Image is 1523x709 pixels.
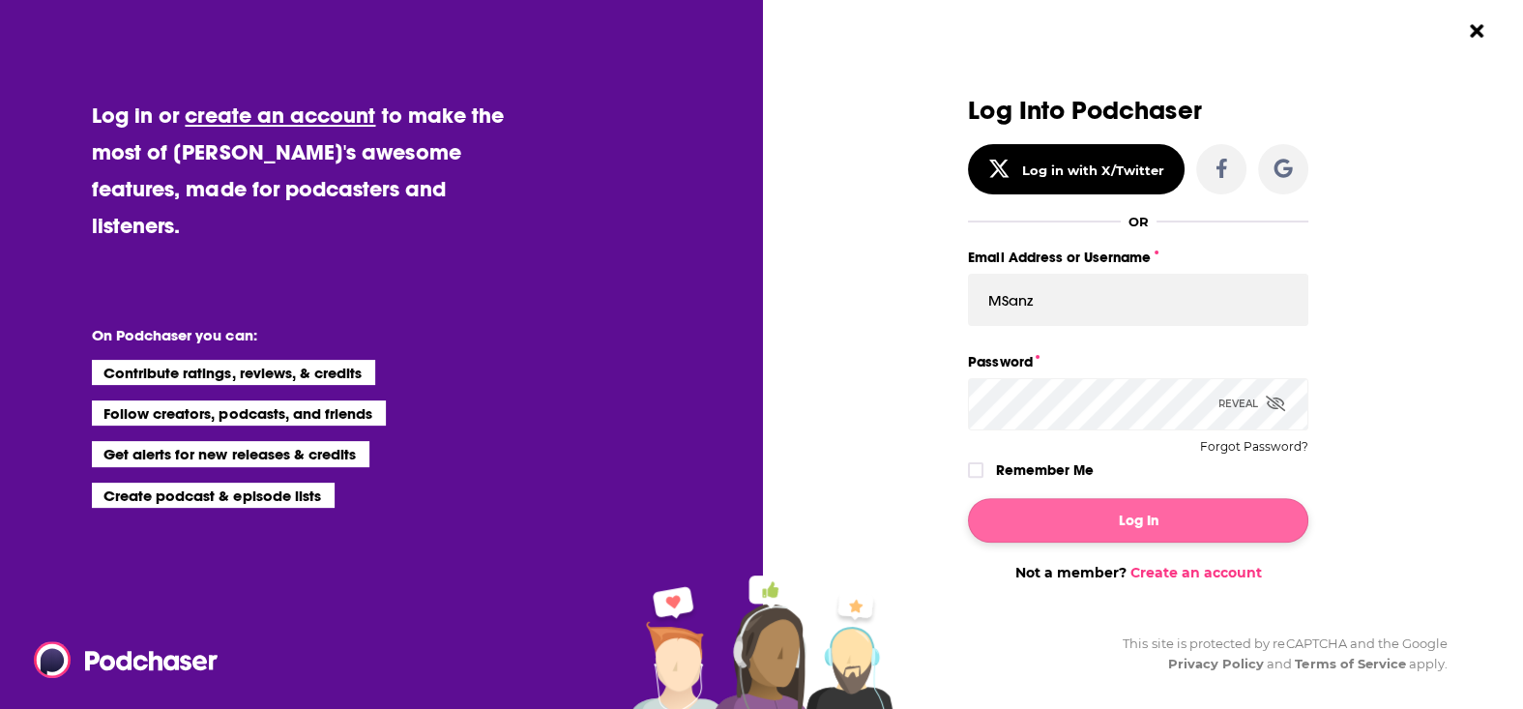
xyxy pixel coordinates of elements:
[92,326,479,344] li: On Podchaser you can:
[1168,656,1265,671] a: Privacy Policy
[34,641,204,678] a: Podchaser - Follow, Share and Rate Podcasts
[968,97,1308,125] h3: Log Into Podchaser
[968,349,1308,374] label: Password
[92,441,369,466] li: Get alerts for new releases & credits
[34,641,220,678] img: Podchaser - Follow, Share and Rate Podcasts
[185,102,375,129] a: create an account
[968,274,1308,326] input: Email Address or Username
[968,245,1308,270] label: Email Address or Username
[1130,564,1262,581] a: Create an account
[968,564,1308,581] div: Not a member?
[92,360,376,385] li: Contribute ratings, reviews, & credits
[92,483,335,508] li: Create podcast & episode lists
[1200,440,1308,454] button: Forgot Password?
[1218,378,1285,429] div: Reveal
[968,144,1185,194] button: Log in with X/Twitter
[996,458,1094,483] label: Remember Me
[1128,214,1149,229] div: OR
[1022,162,1164,178] div: Log in with X/Twitter
[968,498,1308,543] button: Log In
[1295,656,1406,671] a: Terms of Service
[92,400,387,426] li: Follow creators, podcasts, and friends
[1107,634,1448,674] div: This site is protected by reCAPTCHA and the Google and apply.
[1458,13,1495,49] button: Close Button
